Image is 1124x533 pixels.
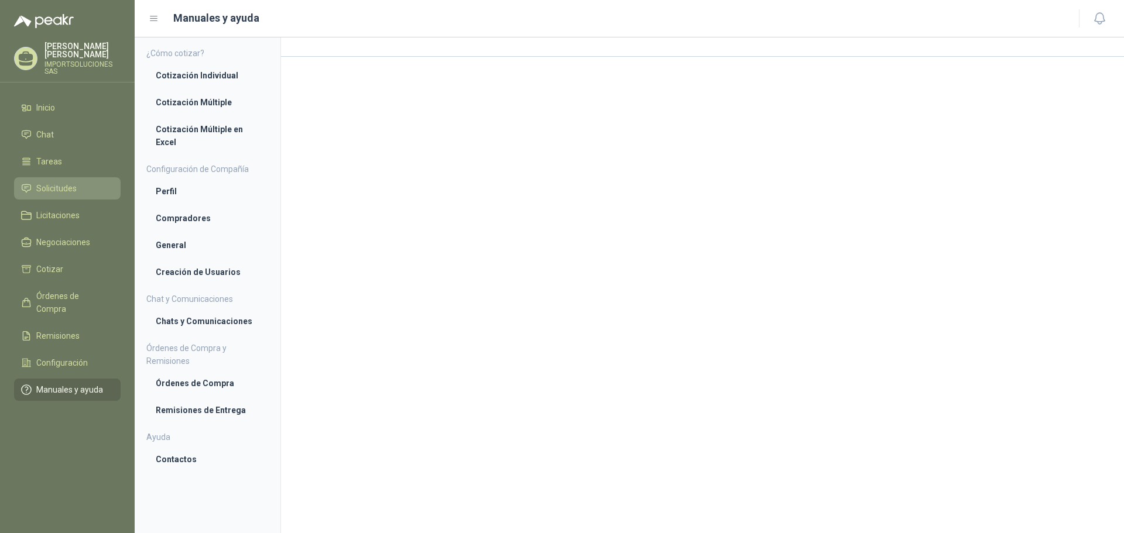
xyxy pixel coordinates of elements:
a: Remisiones de Entrega [146,399,269,421]
li: Creación de Usuarios [156,266,259,278]
li: Chats y Comunicaciones [156,315,259,328]
li: Órdenes de Compra [156,377,259,390]
li: Compradores [156,212,259,225]
li: Perfil [156,185,259,198]
span: Cotizar [36,263,63,276]
a: Compradores [146,207,269,229]
h4: Ayuda [146,431,269,443]
h4: Configuración de Compañía [146,163,269,176]
li: Cotización Múltiple en Excel [156,123,259,149]
p: [PERSON_NAME] [PERSON_NAME] [44,42,121,59]
p: IMPORTSOLUCIONES SAS [44,61,121,75]
a: Configuración [14,352,121,374]
a: Contactos [146,448,269,470]
li: Remisiones de Entrega [156,404,259,417]
li: General [156,239,259,252]
a: General [146,234,269,256]
a: Cotización Múltiple [146,91,269,114]
a: Licitaciones [14,204,121,226]
a: Chat [14,123,121,146]
span: Configuración [36,356,88,369]
a: Creación de Usuarios [146,261,269,283]
span: Solicitudes [36,182,77,195]
li: Cotización Múltiple [156,96,259,109]
a: Órdenes de Compra [146,372,269,394]
a: Órdenes de Compra [14,285,121,320]
img: Logo peakr [14,14,74,28]
h4: Chat y Comunicaciones [146,293,269,305]
a: Solicitudes [14,177,121,200]
a: Cotizar [14,258,121,280]
span: Negociaciones [36,236,90,249]
h4: Órdenes de Compra y Remisiones [146,342,269,367]
span: Tareas [36,155,62,168]
span: Chat [36,128,54,141]
span: Remisiones [36,329,80,342]
span: Manuales y ayuda [36,383,103,396]
a: Chats y Comunicaciones [146,310,269,332]
a: Cotización Individual [146,64,269,87]
h4: ¿Cómo cotizar? [146,47,269,60]
a: Inicio [14,97,121,119]
a: Manuales y ayuda [14,379,121,401]
a: Perfil [146,180,269,202]
li: Cotización Individual [156,69,259,82]
span: Inicio [36,101,55,114]
a: Remisiones [14,325,121,347]
span: Licitaciones [36,209,80,222]
li: Contactos [156,453,259,466]
span: Órdenes de Compra [36,290,109,315]
a: Negociaciones [14,231,121,253]
h1: Manuales y ayuda [173,10,259,26]
a: Tareas [14,150,121,173]
a: Cotización Múltiple en Excel [146,118,269,153]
